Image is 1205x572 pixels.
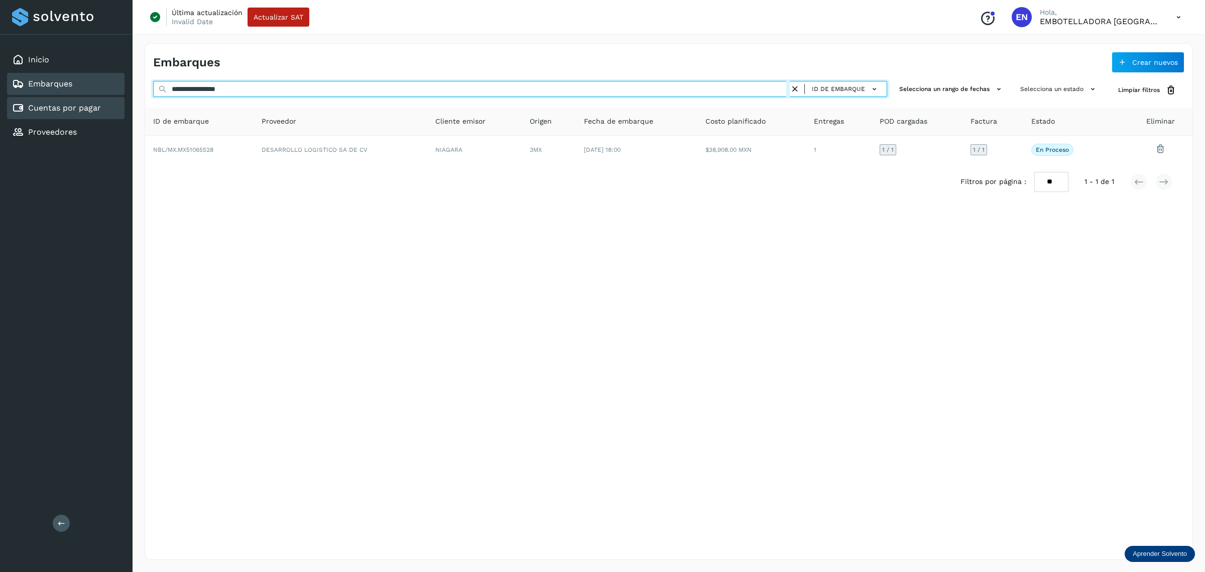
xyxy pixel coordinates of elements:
button: Actualizar SAT [248,8,309,27]
p: Última actualización [172,8,243,17]
p: En proceso [1036,146,1069,153]
span: Filtros por página : [960,176,1026,187]
div: Cuentas por pagar [7,97,125,119]
span: Factura [971,116,997,127]
span: ID de embarque [153,116,209,127]
button: Selecciona un rango de fechas [895,81,1008,98]
a: Proveedores [28,127,77,137]
div: Aprender Solvento [1125,546,1195,562]
span: Fecha de embarque [584,116,653,127]
span: 1 - 1 de 1 [1084,176,1114,187]
p: EMBOTELLADORA NIAGARA DE MEXICO [1040,17,1160,26]
div: Embarques [7,73,125,95]
span: Eliminar [1146,116,1175,127]
span: Limpiar filtros [1118,85,1160,94]
span: Proveedor [262,116,296,127]
span: [DATE] 18:00 [584,146,621,153]
a: Embarques [28,79,72,88]
h4: Embarques [153,55,220,70]
span: Entregas [814,116,844,127]
span: Estado [1031,116,1055,127]
a: Cuentas por pagar [28,103,101,113]
td: DESARROLLO LOGISTICO SA DE CV [254,136,427,164]
button: ID de embarque [809,82,883,97]
button: Crear nuevos [1112,52,1184,73]
td: NIAGARA [427,136,522,164]
p: Hola, [1040,8,1160,17]
button: Limpiar filtros [1110,81,1184,100]
span: 1 / 1 [973,147,985,153]
span: Actualizar SAT [254,14,303,21]
span: Costo planificado [705,116,766,127]
span: 1 / 1 [882,147,894,153]
span: POD cargadas [880,116,927,127]
span: ID de embarque [812,84,865,93]
p: Invalid Date [172,17,213,26]
span: Origen [530,116,552,127]
a: Inicio [28,55,49,64]
div: Inicio [7,49,125,71]
td: 3MX [522,136,576,164]
td: $38,908.00 MXN [697,136,806,164]
span: Crear nuevos [1132,59,1178,66]
span: NBL/MX.MX51065528 [153,146,213,153]
div: Proveedores [7,121,125,143]
button: Selecciona un estado [1016,81,1102,98]
p: Aprender Solvento [1133,550,1187,558]
span: Cliente emisor [435,116,486,127]
td: 1 [806,136,872,164]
